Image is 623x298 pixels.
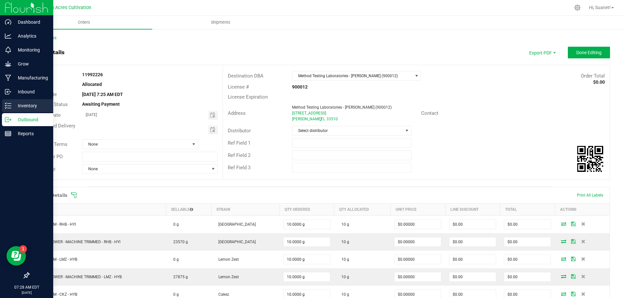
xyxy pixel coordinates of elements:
span: Save Order Detail [568,292,578,296]
qrcode: 11992226 [577,146,603,172]
span: [GEOGRAPHIC_DATA] [215,240,256,244]
p: Outbound [11,116,50,124]
span: 10 g [338,292,349,297]
span: Save Order Detail [568,239,578,243]
span: Ref Field 2 [228,152,250,158]
span: 27875 g [170,275,188,279]
p: Grow [11,60,50,68]
input: 0 [284,255,330,264]
p: Manufacturing [11,74,50,82]
th: Unit Price [390,204,445,216]
span: , [320,117,321,121]
span: WGT - TRIM - CKZ - HYB [33,292,77,297]
inline-svg: Dashboard [5,19,11,25]
inline-svg: Monitoring [5,47,11,53]
p: Analytics [11,32,50,40]
input: 0 [395,237,441,246]
a: Shipments [152,16,289,29]
button: Done Editing [568,47,610,58]
span: 10 g [338,240,349,244]
p: Inventory [11,102,50,110]
span: None [82,140,190,149]
p: [DATE] [3,290,50,295]
span: Destination DBA [228,73,263,79]
inline-svg: Inbound [5,89,11,95]
input: 0 [449,220,496,229]
span: Delete Order Detail [578,257,588,261]
span: Orders [69,19,99,25]
span: Done Editing [576,50,602,55]
th: Strain [211,204,279,216]
input: 0 [395,220,441,229]
strong: Allocated [82,82,102,87]
span: Method Testing Laboratories - [PERSON_NAME] (900012) [292,71,412,80]
iframe: Resource center unread badge [19,245,27,253]
p: Reports [11,130,50,137]
input: 0 [504,255,551,264]
span: Requested Delivery Date [34,123,75,136]
span: [GEOGRAPHIC_DATA] [215,222,256,227]
span: Save Order Detail [568,257,578,261]
input: 0 [504,220,551,229]
p: Monitoring [11,46,50,54]
span: Ref Field 3 [228,165,250,171]
th: Actions [555,204,610,216]
span: Delete Order Detail [578,274,588,278]
span: Method Testing Laboratories - [PERSON_NAME] (900012) [292,105,392,110]
span: Ref Field 1 [228,140,250,146]
inline-svg: Analytics [5,33,11,39]
span: 0 g [170,257,179,262]
strong: $0.00 [593,79,605,85]
inline-svg: Manufacturing [5,75,11,81]
span: Toggle calendar [208,111,218,120]
inline-svg: Grow [5,61,11,67]
span: Lemon Zest [215,275,239,279]
span: 0 g [170,222,179,227]
span: None [82,164,209,173]
span: Delete Order Detail [578,222,588,226]
span: Contact [421,110,438,116]
span: 10 g [338,222,349,227]
span: Order Total [581,73,605,79]
div: Manage settings [573,5,581,11]
input: 0 [395,272,441,281]
span: WGT - TRIM - LMZ - HYB [33,257,77,262]
strong: Awaiting Payment [82,101,120,107]
span: [STREET_ADDRESS] [292,111,326,115]
iframe: Resource center [6,246,26,266]
span: 10 g [338,275,349,279]
strong: [DATE] 7:25 AM EDT [82,92,123,97]
span: Select distributor [292,126,403,135]
inline-svg: Outbound [5,116,11,123]
span: [PERSON_NAME] [292,117,322,121]
p: 07:28 AM EDT [3,284,50,290]
th: Qty Ordered [279,204,334,216]
span: Save Order Detail [568,274,578,278]
input: 0 [284,272,330,281]
inline-svg: Inventory [5,102,11,109]
inline-svg: Reports [5,130,11,137]
span: Green Acres Cultivation [41,5,91,10]
input: 0 [284,237,330,246]
span: Cakez [215,292,229,297]
input: 0 [449,272,496,281]
span: FL [321,117,325,121]
span: 10 g [338,257,349,262]
th: Item [29,204,166,216]
span: Delete Order Detail [578,239,588,243]
span: 0 g [170,292,179,297]
span: Shipments [202,19,239,25]
li: Export PDF [522,47,561,58]
span: WGT - TRIM - RHB - HYI [33,222,76,227]
span: 23570 g [170,240,188,244]
input: 0 [504,237,551,246]
strong: 11992226 [82,72,103,77]
p: Dashboard [11,18,50,26]
th: Line Discount [445,204,500,216]
span: WGT - FLOWER - MACHINE TRIMMED - RHB - HYI [33,240,120,244]
span: Hi, Suanet! [589,5,611,10]
input: 0 [395,255,441,264]
img: Scan me! [577,146,603,172]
